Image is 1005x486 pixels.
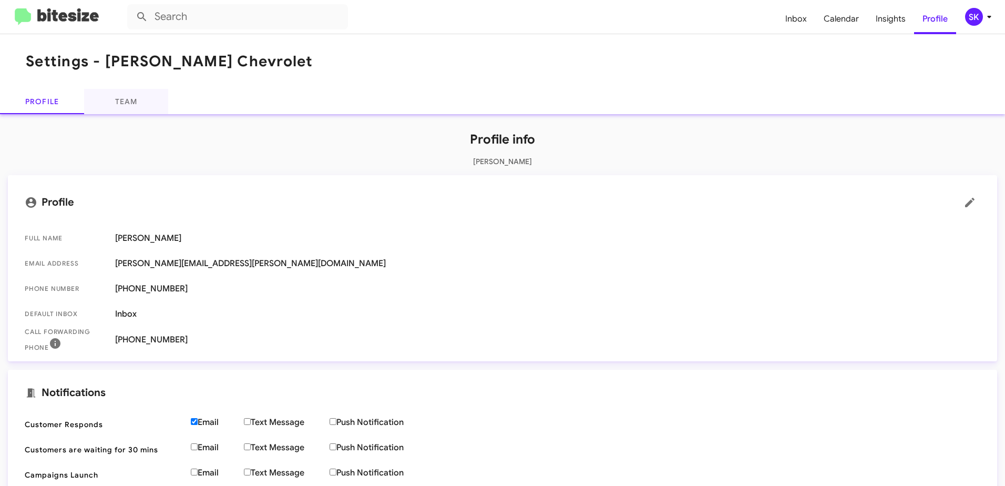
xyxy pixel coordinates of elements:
label: Text Message [244,468,330,478]
h1: Profile info [8,131,997,148]
span: Full Name [25,233,107,244]
label: Email [191,468,244,478]
input: Search [127,4,348,29]
span: Customer Responds [25,419,182,430]
label: Push Notification [330,442,429,453]
h1: Settings - [PERSON_NAME] Chevrolet [26,53,313,70]
label: Email [191,442,244,453]
input: Text Message [244,418,251,425]
span: Customers are waiting for 30 mins [25,444,182,455]
a: Calendar [815,4,867,34]
span: [PERSON_NAME][EMAIL_ADDRESS][PERSON_NAME][DOMAIN_NAME] [115,258,980,269]
button: SK [956,8,993,26]
input: Email [191,443,198,450]
label: Push Notification [330,468,429,478]
input: Push Notification [330,443,336,450]
label: Text Message [244,442,330,453]
span: Call Forwarding Phone [25,327,107,353]
span: [PHONE_NUMBER] [115,283,980,294]
a: Profile [914,4,956,34]
input: Email [191,469,198,475]
span: Email Address [25,258,107,269]
span: Default Inbox [25,309,107,319]
input: Push Notification [330,469,336,475]
mat-card-title: Notifications [25,387,980,399]
span: Phone number [25,283,107,294]
span: Campaigns Launch [25,470,182,480]
label: Push Notification [330,417,429,428]
div: SK [965,8,983,26]
mat-card-title: Profile [25,192,980,213]
p: [PERSON_NAME] [8,156,997,167]
input: Text Message [244,469,251,475]
span: [PERSON_NAME] [115,233,980,244]
a: Inbox [777,4,815,34]
label: Email [191,417,244,428]
input: Push Notification [330,418,336,425]
input: Text Message [244,443,251,450]
span: [PHONE_NUMBER] [115,335,980,345]
input: Email [191,418,198,425]
span: Inbox [115,309,980,319]
label: Text Message [244,417,330,428]
a: Insights [867,4,914,34]
a: Team [84,89,168,114]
